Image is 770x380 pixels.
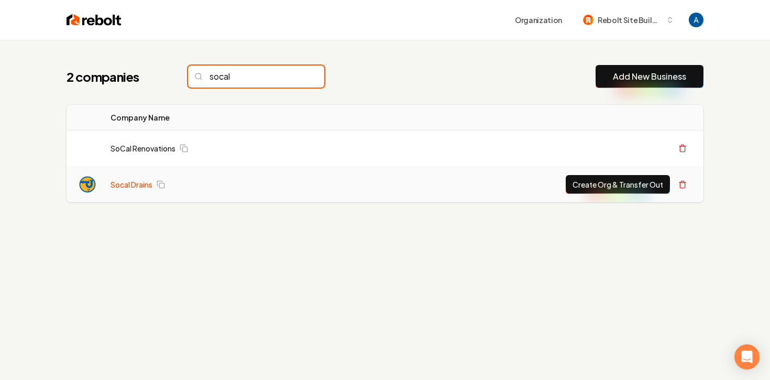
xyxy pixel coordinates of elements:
img: Socal Drains logo [79,176,96,193]
a: Socal Drains [111,179,152,190]
button: Add New Business [596,65,703,88]
img: Rebolt Logo [67,13,122,27]
img: Andrew Magana [689,13,703,27]
button: Organization [509,10,568,29]
img: Rebolt Site Builder [583,15,593,25]
th: Company Name [102,105,337,131]
a: SoCal Renovations [111,143,175,154]
button: Create Org & Transfer Out [566,175,670,194]
span: Rebolt Site Builder [598,15,662,26]
button: Open user button [689,13,703,27]
div: Open Intercom Messenger [734,344,760,370]
a: Add New Business [613,70,686,83]
h1: 2 companies [67,68,167,85]
input: Search... [188,66,324,88]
